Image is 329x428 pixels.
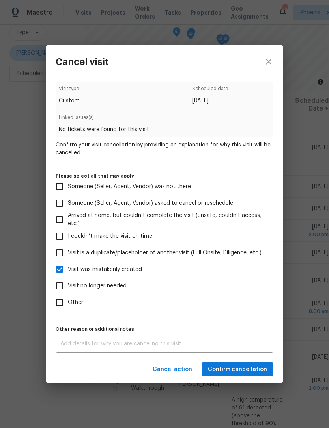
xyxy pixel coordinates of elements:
span: Scheduled date [192,85,228,97]
span: Visit no longer needed [68,282,127,290]
span: Arrived at home, but couldn’t complete the visit (unsafe, couldn’t access, etc.) [68,211,267,228]
span: Someone (Seller, Agent, Vendor) asked to cancel or reschedule [68,199,233,208]
span: No tickets were found for this visit [59,126,270,133]
span: Someone (Seller, Agent, Vendor) was not there [68,183,191,191]
span: Custom [59,97,80,105]
span: I couldn’t make the visit on time [68,232,152,241]
h3: Cancel visit [56,56,109,67]
span: Cancel action [153,365,192,374]
span: Visit type [59,85,80,97]
span: Visit is a duplicate/placeholder of another visit (Full Onsite, Diligence, etc.) [68,249,262,257]
span: Confirm cancellation [208,365,267,374]
span: Visit was mistakenly created [68,265,142,274]
label: Please select all that may apply [56,174,273,178]
span: Confirm your visit cancellation by providing an explanation for why this visit will be cancelled. [56,141,273,157]
button: Confirm cancellation [202,362,273,377]
button: Cancel action [150,362,195,377]
span: Linked issues(s) [59,113,270,126]
button: close [254,45,283,78]
label: Other reason or additional notes [56,327,273,332]
span: Other [68,298,83,307]
span: [DATE] [192,97,228,105]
